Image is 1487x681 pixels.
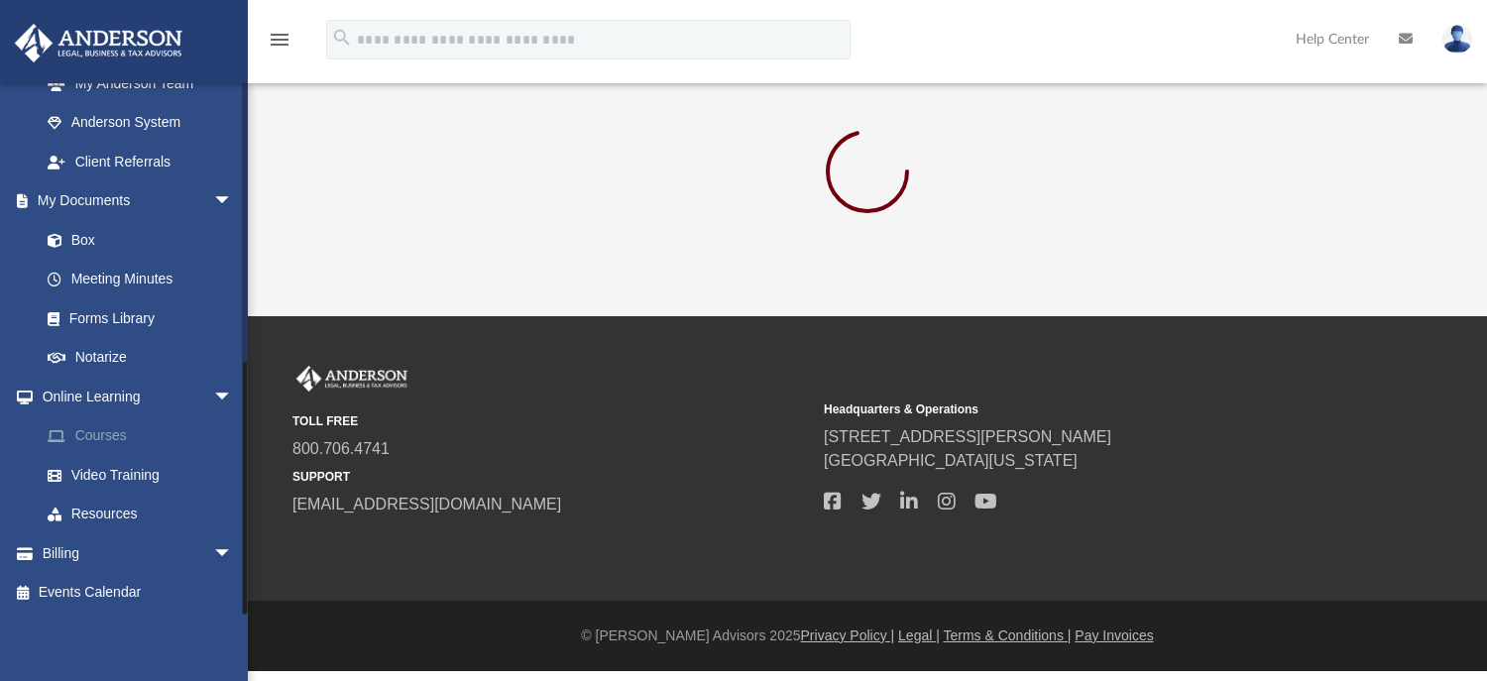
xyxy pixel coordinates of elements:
a: My Documentsarrow_drop_down [14,181,253,221]
a: Client Referrals [28,142,253,181]
a: Notarize [28,338,253,378]
a: Courses [28,416,263,456]
a: [GEOGRAPHIC_DATA][US_STATE] [824,452,1078,469]
a: Resources [28,495,263,534]
small: TOLL FREE [292,412,810,430]
a: Anderson System [28,103,253,143]
small: Headquarters & Operations [824,400,1341,418]
a: Legal | [898,627,940,643]
small: SUPPORT [292,468,810,486]
a: [EMAIL_ADDRESS][DOMAIN_NAME] [292,496,561,512]
img: User Pic [1442,25,1472,54]
a: Pay Invoices [1075,627,1153,643]
a: Terms & Conditions | [944,627,1072,643]
a: menu [268,38,291,52]
i: menu [268,28,291,52]
a: Video Training [28,455,253,495]
a: Billingarrow_drop_down [14,533,263,573]
img: Anderson Advisors Platinum Portal [9,24,188,62]
a: Forms Library [28,298,243,338]
a: Online Learningarrow_drop_down [14,377,263,416]
span: arrow_drop_down [213,377,253,417]
a: 800.706.4741 [292,440,390,457]
img: Anderson Advisors Platinum Portal [292,366,411,392]
a: Meeting Minutes [28,260,253,299]
span: arrow_drop_down [213,533,253,574]
a: Events Calendar [14,573,263,613]
a: [STREET_ADDRESS][PERSON_NAME] [824,428,1111,445]
span: arrow_drop_down [213,181,253,222]
div: © [PERSON_NAME] Advisors 2025 [248,625,1487,646]
i: search [331,27,353,49]
a: Privacy Policy | [801,627,895,643]
a: Box [28,220,243,260]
